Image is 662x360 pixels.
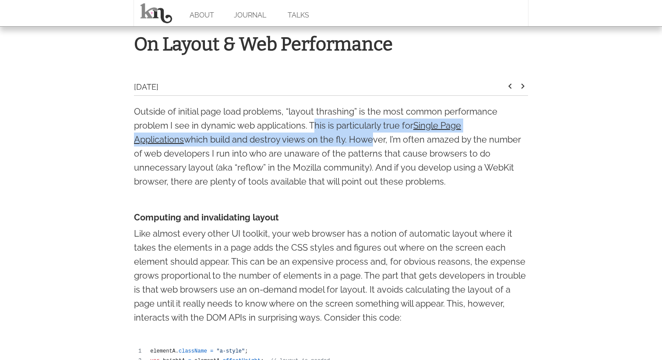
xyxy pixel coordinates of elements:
p: Like almost every other UI toolkit, your web browser has a notion of automatic layout where it ta... [134,227,528,325]
h1: On Layout & Web Performance [134,30,528,59]
span: elementA [150,348,176,354]
span: . [176,348,179,354]
span: className [179,348,207,354]
span: "a-style" [216,348,245,354]
p: Outside of initial page load problems, “layout thrashing” is the most common performance problem ... [134,105,528,189]
div: [DATE] [134,81,505,95]
a: Single Page Applications [134,120,461,145]
h4: Computing and invalidating layout [134,210,528,224]
span: ; [245,348,248,354]
a: keyboard_arrow_right [518,84,528,93]
i: keyboard_arrow_right [518,81,528,91]
a: keyboard_arrow_left [505,84,515,93]
i: keyboard_arrow_left [505,81,515,91]
span: = [210,348,213,354]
